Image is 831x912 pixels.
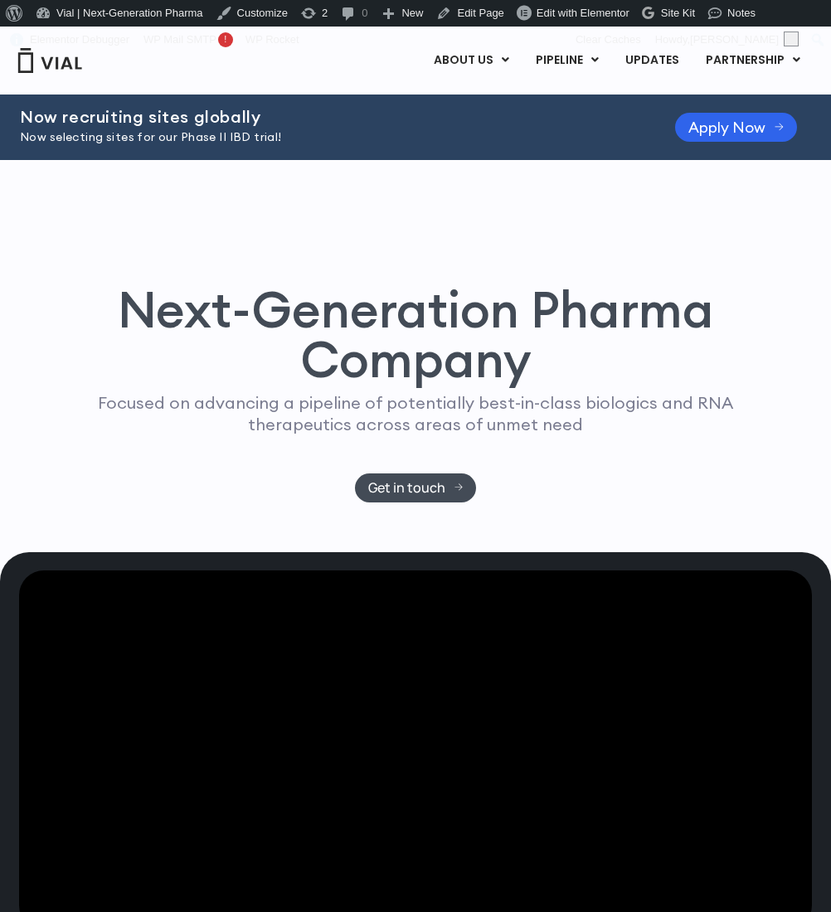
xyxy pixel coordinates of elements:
[420,46,522,75] a: ABOUT USMenu Toggle
[675,113,797,142] a: Apply Now
[81,392,750,435] p: Focused on advancing a pipeline of potentially best-in-class biologics and RNA therapeutics acros...
[567,27,649,53] div: Clear Caches
[56,284,775,384] h1: Next-Generation Pharma Company
[690,33,779,46] span: [PERSON_NAME]
[649,27,805,53] a: Howdy,
[612,46,692,75] a: UPDATES
[138,27,240,53] a: WP Mail SMTP
[20,108,634,126] h2: Now recruiting sites globally
[218,32,233,47] span: !
[355,473,477,502] a: Get in touch
[17,48,83,73] img: Vial Logo
[368,482,445,494] span: Get in touch
[688,121,765,133] span: Apply Now
[20,129,634,147] p: Now selecting sites for our Phase II IBD trial!
[692,46,814,75] a: PARTNERSHIPMenu Toggle
[661,7,695,19] span: Site Kit
[537,7,629,19] span: Edit with Elementor
[240,27,306,53] a: WP Rocket
[522,46,611,75] a: PIPELINEMenu Toggle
